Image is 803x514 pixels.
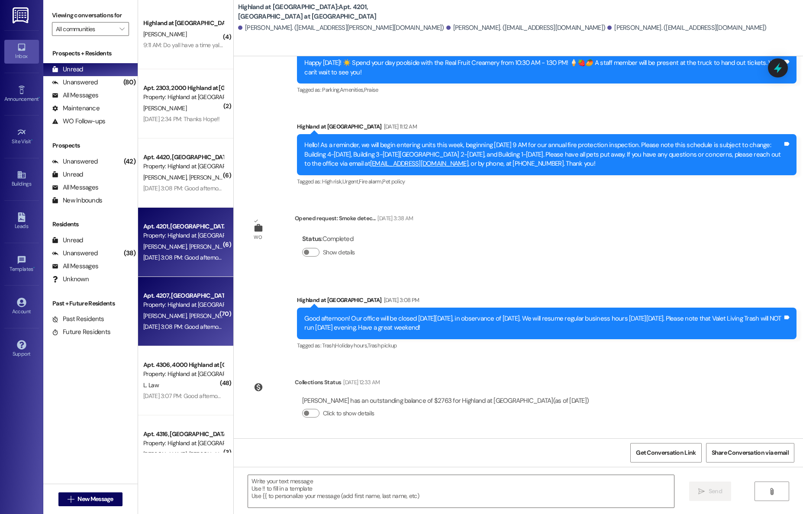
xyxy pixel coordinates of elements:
[52,196,102,205] div: New Inbounds
[52,328,110,337] div: Future Residents
[238,23,444,32] div: [PERSON_NAME]. ([EMAIL_ADDRESS][PERSON_NAME][DOMAIN_NAME])
[43,299,138,308] div: Past + Future Residents
[143,19,223,28] div: Highland at [GEOGRAPHIC_DATA]
[712,448,789,457] span: Share Conversation via email
[56,22,115,36] input: All communities
[52,170,83,179] div: Unread
[302,235,322,243] b: Status
[304,314,783,333] div: Good afternoon! Our office will be closed [DATE][DATE], in observance of [DATE]. We will resume r...
[52,157,98,166] div: Unanswered
[122,247,138,260] div: (38)
[31,137,32,143] span: •
[297,339,797,352] div: Tagged as:
[143,222,223,231] div: Apt. 4201, [GEOGRAPHIC_DATA] at [GEOGRAPHIC_DATA]
[323,248,355,257] label: Show details
[143,153,223,162] div: Apt. 4420, [GEOGRAPHIC_DATA] at [GEOGRAPHIC_DATA]
[68,496,74,503] i: 
[304,141,783,168] div: Hello! As a reminder, we will begin entering units this week, beginning [DATE] 9 AM for our annua...
[52,275,89,284] div: Unknown
[4,210,39,233] a: Leads
[364,86,378,93] span: Praise
[143,231,223,240] div: Property: Highland at [GEOGRAPHIC_DATA]
[143,93,223,102] div: Property: Highland at [GEOGRAPHIC_DATA]
[143,41,339,49] div: 9:11 AM: Do yall have a time yall take lunch at? I can come after that if you'd like.
[143,84,223,93] div: Apt. 2303, 2000 Highland at [GEOGRAPHIC_DATA]
[52,117,105,126] div: WO Follow-ups
[143,173,189,181] span: [PERSON_NAME]
[143,30,187,38] span: [PERSON_NAME]
[189,243,235,251] span: [PERSON_NAME]
[39,95,40,101] span: •
[58,492,123,506] button: New Message
[382,122,417,131] div: [DATE] 11:12 AM
[143,104,187,112] span: [PERSON_NAME]
[295,214,413,226] div: Opened request: Smoke detec...
[323,409,374,418] label: Click to show details
[4,125,39,148] a: Site Visit •
[52,183,98,192] div: All Messages
[52,262,98,271] div: All Messages
[335,342,368,349] span: Holiday hours ,
[254,233,262,242] div: WO
[4,40,39,63] a: Inbox
[636,448,696,457] span: Get Conversation Link
[4,337,39,361] a: Support
[370,159,468,168] a: [EMAIL_ADDRESS][DOMAIN_NAME]
[143,291,223,300] div: Apt. 4207, [GEOGRAPHIC_DATA] at [GEOGRAPHIC_DATA]
[368,342,397,349] span: Trash pickup
[322,178,342,185] span: High risk ,
[297,296,797,308] div: Highland at [GEOGRAPHIC_DATA]
[52,91,98,100] div: All Messages
[322,86,340,93] span: Parking ,
[52,65,83,74] div: Unread
[304,58,783,77] div: Happy [DATE]! ☀️ Spend your day poolside with the Real Fruit Creamery from 10:30 AM - 1:30 PM! 🍦🍓...
[143,450,189,458] span: [PERSON_NAME]
[189,312,232,320] span: [PERSON_NAME]
[143,430,223,439] div: Apt. 4316, [GEOGRAPHIC_DATA] at [GEOGRAPHIC_DATA]
[340,86,364,93] span: Amenities ,
[43,141,138,150] div: Prospects
[143,369,223,379] div: Property: Highland at [GEOGRAPHIC_DATA]
[33,265,35,271] span: •
[302,232,358,246] div: : Completed
[297,175,797,188] div: Tagged as:
[446,23,606,32] div: [PERSON_NAME]. ([EMAIL_ADDRESS][DOMAIN_NAME])
[382,178,405,185] span: Pet policy
[119,26,124,32] i: 
[77,495,113,504] span: New Message
[189,450,232,458] span: [PERSON_NAME]
[698,488,705,495] i: 
[143,300,223,309] div: Property: Highland at [GEOGRAPHIC_DATA]
[341,378,380,387] div: [DATE] 12:33 AM
[143,312,189,320] span: [PERSON_NAME]
[43,220,138,229] div: Residents
[342,178,359,185] span: Urgent ,
[52,9,129,22] label: Viewing conversations for
[689,482,731,501] button: Send
[121,76,138,89] div: (80)
[143,392,731,400] div: [DATE] 3:07 PM: Good afternoon! Our office will be closed [DATE][DATE], in observance of [DATE]. ...
[143,381,159,389] span: L. Law
[322,342,335,349] span: Trash ,
[768,488,775,495] i: 
[238,3,411,21] b: Highland at [GEOGRAPHIC_DATA]: Apt. 4201, [GEOGRAPHIC_DATA] at [GEOGRAPHIC_DATA]
[143,439,223,448] div: Property: Highland at [GEOGRAPHIC_DATA]
[630,443,701,463] button: Get Conversation Link
[52,236,83,245] div: Unread
[297,84,797,96] div: Tagged as:
[295,378,341,387] div: Collections Status
[4,167,39,191] a: Buildings
[52,104,100,113] div: Maintenance
[52,315,104,324] div: Past Residents
[359,178,382,185] span: Fire alarm ,
[297,122,797,134] div: Highland at [GEOGRAPHIC_DATA]
[52,249,98,258] div: Unanswered
[4,295,39,318] a: Account
[706,443,794,463] button: Share Conversation via email
[607,23,767,32] div: [PERSON_NAME]. ([EMAIL_ADDRESS][DOMAIN_NAME])
[375,214,413,223] div: [DATE] 3:38 AM
[143,243,189,251] span: [PERSON_NAME]
[52,78,98,87] div: Unanswered
[143,184,732,192] div: [DATE] 3:08 PM: Good afternoon! Our office will be closed [DATE][DATE], in observance of [DATE]. ...
[143,162,223,171] div: Property: Highland at [GEOGRAPHIC_DATA]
